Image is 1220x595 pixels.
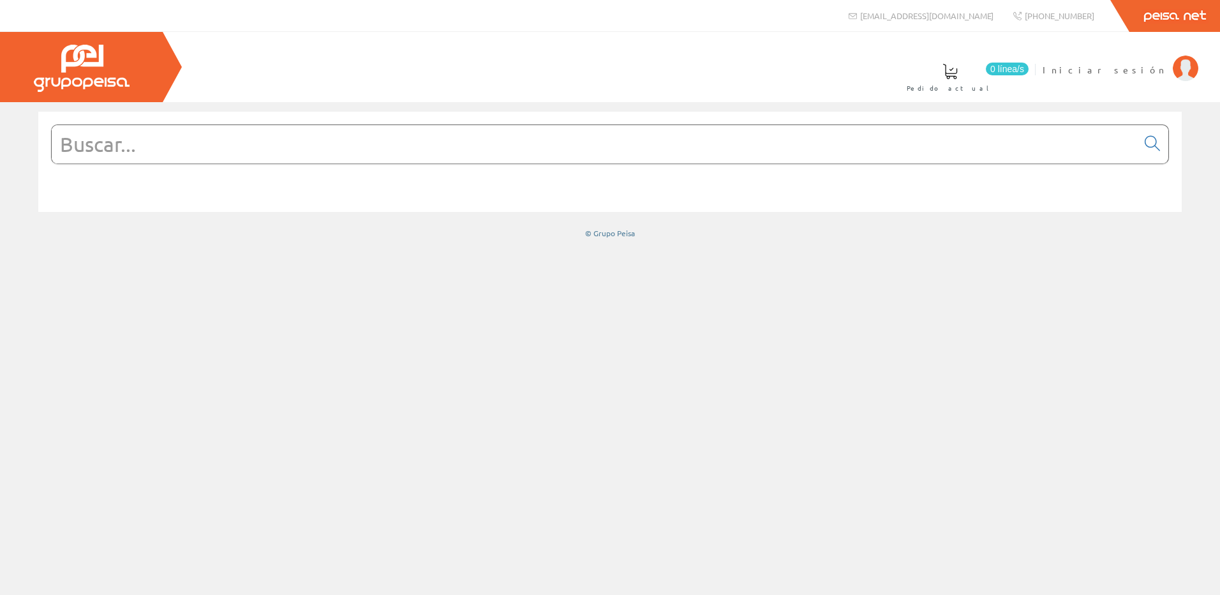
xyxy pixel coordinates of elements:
span: [PHONE_NUMBER] [1025,10,1094,21]
div: © Grupo Peisa [38,228,1182,239]
span: 0 línea/s [986,63,1029,75]
span: [EMAIL_ADDRESS][DOMAIN_NAME] [860,10,993,21]
input: Buscar... [52,125,1137,163]
span: Iniciar sesión [1043,63,1166,76]
span: Pedido actual [907,82,993,94]
img: Grupo Peisa [34,45,130,92]
a: Iniciar sesión [1043,53,1198,65]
